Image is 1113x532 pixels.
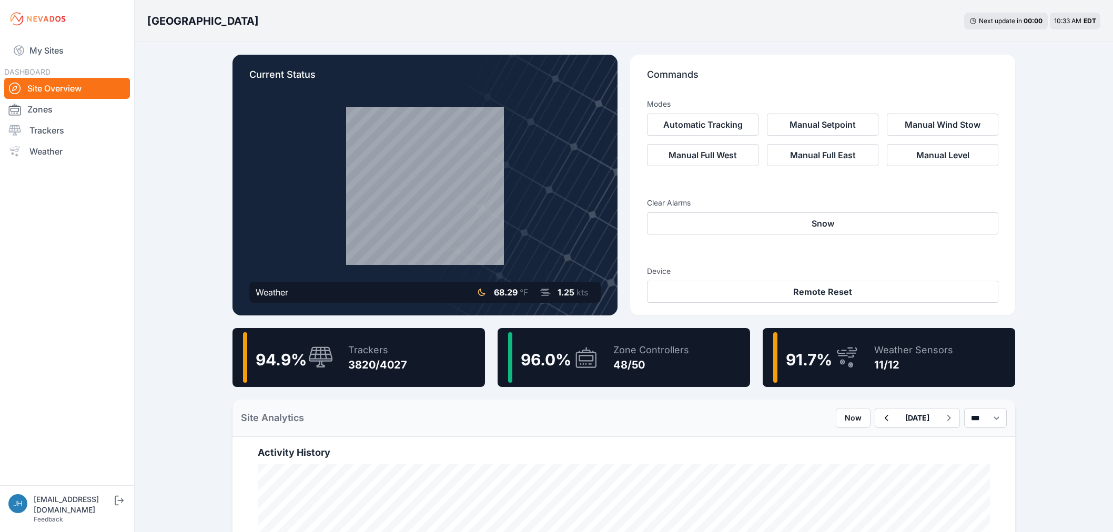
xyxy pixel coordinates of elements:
div: Trackers [348,343,407,357]
button: Manual Level [887,144,998,166]
p: Commands [647,67,998,90]
span: °F [520,287,528,298]
button: Manual Setpoint [767,114,878,136]
span: 68.29 [494,287,518,298]
span: 10:33 AM [1054,17,1081,25]
div: [EMAIL_ADDRESS][DOMAIN_NAME] [34,494,113,515]
a: Trackers [4,120,130,141]
button: Remote Reset [647,281,998,303]
button: [DATE] [897,408,938,427]
span: EDT [1084,17,1096,25]
div: Weather [256,286,288,299]
div: 48/50 [613,357,689,372]
a: 91.7%Weather Sensors11/12 [763,328,1015,387]
span: 1.25 [558,287,574,298]
a: Weather [4,141,130,162]
button: Manual Full West [647,144,758,166]
h3: Modes [647,99,671,109]
img: Nevados [8,11,67,27]
a: 94.9%Trackers3820/4027 [232,328,485,387]
h3: Clear Alarms [647,198,998,208]
span: 91.7 % [786,350,832,369]
h3: Device [647,266,998,277]
button: Now [836,408,871,428]
button: Automatic Tracking [647,114,758,136]
span: Next update in [979,17,1022,25]
h2: Site Analytics [241,411,304,425]
div: 11/12 [874,357,953,372]
span: kts [576,287,588,298]
button: Snow [647,212,998,234]
p: Current Status [249,67,601,90]
button: Manual Wind Stow [887,114,998,136]
a: Zones [4,99,130,120]
div: Weather Sensors [874,343,953,357]
h2: Activity History [258,445,990,460]
a: 96.0%Zone Controllers48/50 [498,328,750,387]
span: DASHBOARD [4,67,50,76]
a: Feedback [34,515,63,523]
div: Zone Controllers [613,343,689,357]
img: jhaberkorn@invenergy.com [8,494,27,513]
a: My Sites [4,38,130,63]
span: 96.0 % [521,350,571,369]
div: 00 : 00 [1024,17,1043,25]
button: Manual Full East [767,144,878,166]
nav: Breadcrumb [147,7,259,35]
span: 94.9 % [256,350,307,369]
div: 3820/4027 [348,357,407,372]
a: Site Overview [4,78,130,99]
h3: [GEOGRAPHIC_DATA] [147,14,259,28]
